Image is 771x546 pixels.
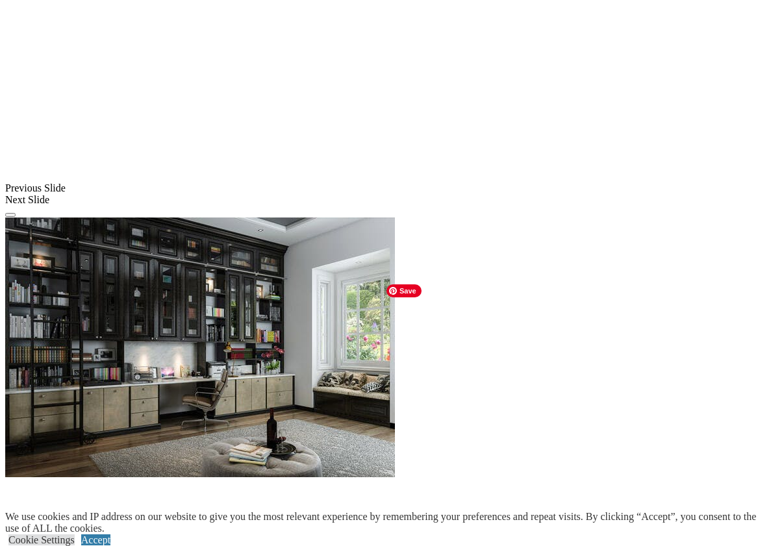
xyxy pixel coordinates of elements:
[5,194,766,206] div: Next Slide
[5,511,771,534] div: We use cookies and IP address on our website to give you the most relevant experience by remember...
[8,534,75,545] a: Cookie Settings
[386,284,422,297] span: Save
[5,217,395,477] img: Banner for mobile view
[5,182,766,194] div: Previous Slide
[5,213,16,217] button: Click here to pause slide show
[81,534,110,545] a: Accept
